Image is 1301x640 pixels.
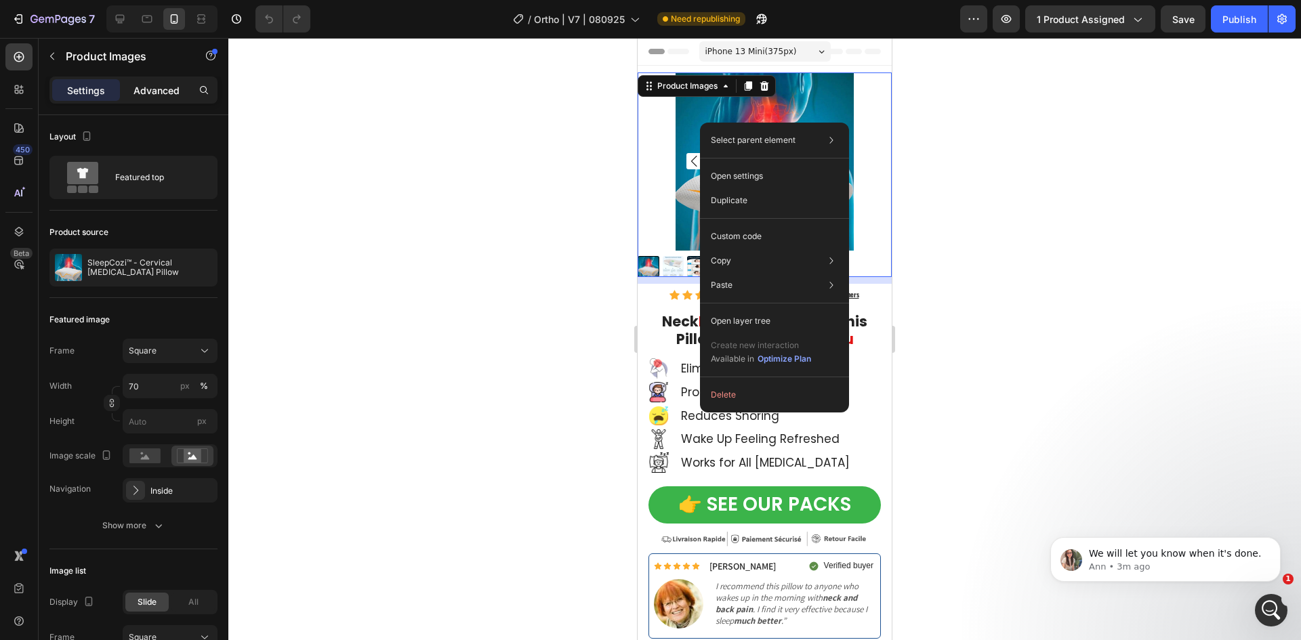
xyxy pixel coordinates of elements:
[49,314,110,326] div: Featured image
[1161,5,1205,33] button: Save
[534,12,625,26] span: Ortho | V7 | 080925
[711,339,812,352] p: Create new interaction
[49,380,72,392] label: Width
[200,380,208,392] div: %
[177,378,193,394] button: %
[1283,574,1294,584] span: 1
[1255,594,1287,626] iframe: Intercom live chat
[1025,5,1155,33] button: 1 product assigned
[528,12,531,26] span: /
[1222,12,1256,26] div: Publish
[711,134,796,146] p: Select parent element
[1030,509,1301,603] iframe: Intercom notifications message
[87,258,212,277] p: SleepCozi™ - Cervical [MEDICAL_DATA] Pillow
[1037,12,1125,26] span: 1 product assigned
[711,170,763,182] p: Open settings
[66,48,181,64] p: Product Images
[711,315,770,327] p: Open layer tree
[1172,14,1195,25] span: Save
[711,279,732,291] p: Paste
[89,11,95,27] p: 7
[129,345,157,357] span: Square
[711,194,747,207] p: Duplicate
[197,416,207,426] span: px
[49,513,218,538] button: Show more
[671,13,740,25] span: Need republishing
[123,409,218,433] input: px
[188,596,199,608] span: All
[115,162,198,193] div: Featured top
[102,519,165,532] div: Show more
[711,230,762,242] p: Custom code
[758,353,811,365] div: Optimize Plan
[180,380,190,392] div: px
[711,255,731,267] p: Copy
[13,144,33,155] div: 450
[255,5,310,33] div: Undo/Redo
[49,565,86,577] div: Image list
[1211,5,1268,33] button: Publish
[49,483,91,495] div: Navigation
[123,339,218,363] button: Square
[196,378,212,394] button: px
[150,485,214,497] div: Inside
[705,383,844,407] button: Delete
[49,415,75,427] label: Height
[5,5,101,33] button: 7
[138,596,157,608] span: Slide
[638,38,892,640] iframe: To enrich screen reader interactions, please activate Accessibility in Grammarly extension settings
[49,593,97,612] div: Display
[49,345,75,357] label: Frame
[49,447,115,465] div: Image scale
[67,83,105,98] p: Settings
[133,83,180,98] p: Advanced
[49,128,95,146] div: Layout
[55,254,82,281] img: product feature img
[123,374,218,398] input: px%
[49,226,108,238] div: Product source
[711,354,754,364] span: Available in
[10,248,33,259] div: Beta
[757,352,812,366] button: Optimize Plan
